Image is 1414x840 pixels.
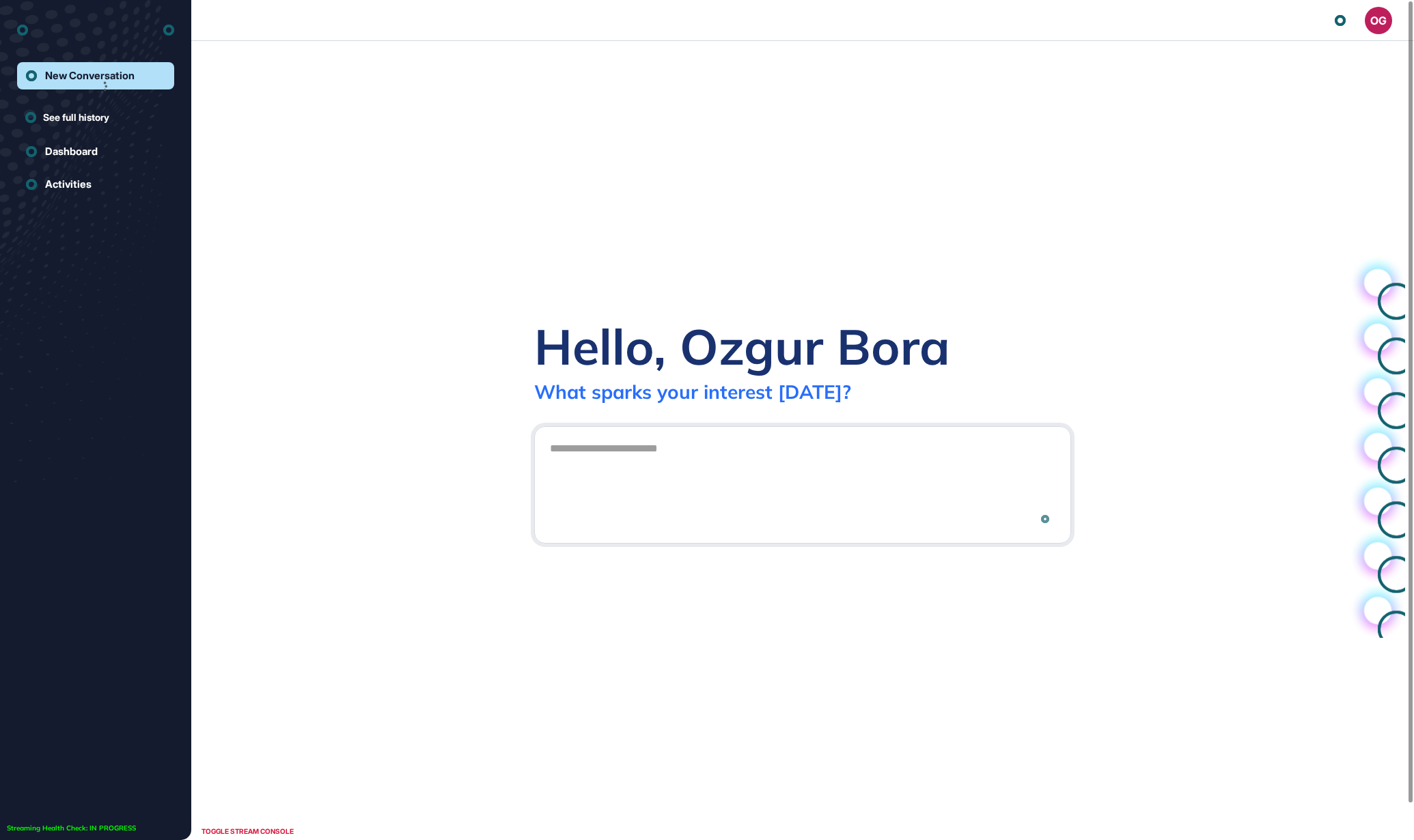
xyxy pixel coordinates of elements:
div: What sparks your interest [DATE]? [534,380,851,404]
a: Activities [17,171,174,198]
div: entrapeer-logo [17,19,28,41]
div: Dashboard [45,145,98,158]
div: Activities [45,178,92,191]
a: Dashboard [17,138,174,165]
div: New Conversation [45,70,135,82]
button: OG [1365,7,1392,34]
div: TOGGLE STREAM CONSOLE [198,823,297,840]
span: See full history [43,110,109,124]
div: Hello, Ozgur Bora [534,316,950,377]
a: See full history [25,110,174,124]
a: New Conversation [17,62,174,89]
